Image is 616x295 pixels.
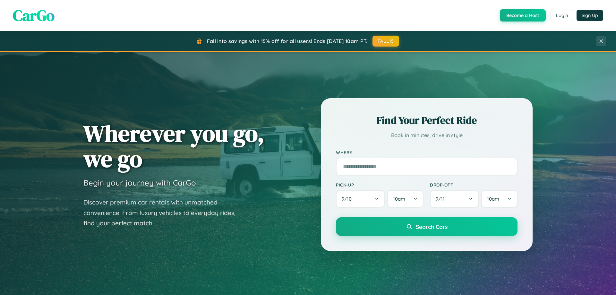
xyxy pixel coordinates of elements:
[487,196,499,202] span: 10am
[372,36,399,47] button: FALL15
[481,190,518,208] button: 10am
[577,10,603,21] button: Sign Up
[436,196,448,202] span: 9 / 11
[416,223,448,230] span: Search Cars
[336,190,385,208] button: 9/10
[207,38,368,44] span: Fall into savings with 15% off for all users! Ends [DATE] 10am PT.
[393,196,405,202] span: 10am
[336,182,424,187] label: Pick-up
[430,182,518,187] label: Drop-off
[83,197,244,229] p: Discover premium car rentals with unmatched convenience. From luxury vehicles to everyday rides, ...
[336,131,518,140] p: Book in minutes, drive in style
[83,121,264,171] h1: Wherever you go, we go
[500,9,546,22] button: Become a Host
[336,150,518,155] label: Where
[336,217,518,236] button: Search Cars
[387,190,424,208] button: 10am
[551,10,573,21] button: Login
[13,5,55,26] span: CarGo
[342,196,355,202] span: 9 / 10
[336,113,518,127] h2: Find Your Perfect Ride
[430,190,479,208] button: 9/11
[83,178,196,187] h3: Begin your journey with CarGo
